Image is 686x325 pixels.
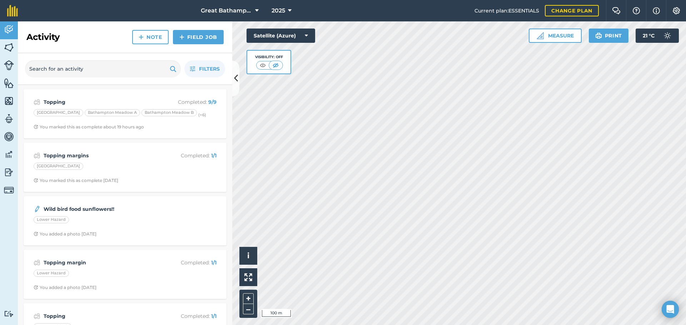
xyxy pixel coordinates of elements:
div: Open Intercom Messenger [662,301,679,318]
strong: Topping margin [44,259,157,266]
strong: Wild bird food sunflowers!! [44,205,157,213]
strong: 1 / 1 [211,259,217,266]
strong: 9 / 9 [208,99,217,105]
div: Lower Hazard [34,216,69,223]
button: 21 °C [636,29,679,43]
img: svg+xml;base64,PD94bWwgdmVyc2lvbj0iMS4wIiBlbmNvZGluZz0idXRmLTgiPz4KPCEtLSBHZW5lcmF0b3I6IEFkb2JlIE... [4,167,14,178]
div: You added a photo [DATE] [34,231,96,237]
img: svg+xml;base64,PD94bWwgdmVyc2lvbj0iMS4wIiBlbmNvZGluZz0idXRmLTgiPz4KPCEtLSBHZW5lcmF0b3I6IEFkb2JlIE... [4,131,14,142]
div: [GEOGRAPHIC_DATA] [34,109,83,116]
button: i [239,247,257,265]
strong: Topping margins [44,152,157,159]
img: A cog icon [672,7,681,14]
span: Filters [199,65,220,73]
p: Completed : [160,312,217,320]
span: 21 ° C [643,29,655,43]
img: A question mark icon [632,7,641,14]
img: svg+xml;base64,PHN2ZyB4bWxucz0iaHR0cDovL3d3dy53My5vcmcvMjAwMC9zdmciIHdpZHRoPSI1MCIgaGVpZ2h0PSI0MC... [258,62,267,69]
button: Measure [529,29,582,43]
div: Bathampton Meadow A [85,109,140,116]
img: Ruler icon [537,32,544,39]
img: svg+xml;base64,PD94bWwgdmVyc2lvbj0iMS4wIiBlbmNvZGluZz0idXRmLTgiPz4KPCEtLSBHZW5lcmF0b3I6IEFkb2JlIE... [4,113,14,124]
img: svg+xml;base64,PHN2ZyB4bWxucz0iaHR0cDovL3d3dy53My5vcmcvMjAwMC9zdmciIHdpZHRoPSIxOSIgaGVpZ2h0PSIyNC... [170,65,177,73]
p: Completed : [160,98,217,106]
div: You added a photo [DATE] [34,285,96,290]
strong: 1 / 1 [211,313,217,319]
img: svg+xml;base64,PD94bWwgdmVyc2lvbj0iMS4wIiBlbmNvZGluZz0idXRmLTgiPz4KPCEtLSBHZW5lcmF0b3I6IEFkb2JlIE... [4,24,14,35]
img: Four arrows, one pointing top left, one top right, one bottom right and the last bottom left [244,273,252,281]
img: Clock with arrow pointing clockwise [34,125,38,129]
span: Great Bathampton [201,6,252,15]
h2: Activity [26,31,60,43]
button: Filters [184,60,225,77]
div: Visibility: Off [255,54,283,60]
a: Topping marginCompleted: 1/1Lower HazardClock with arrow pointing clockwiseYou added a photo [DATE] [28,254,222,295]
div: Lower Hazard [34,270,69,277]
strong: 1 / 1 [211,152,217,159]
input: Search for an activity [25,60,181,77]
img: svg+xml;base64,PD94bWwgdmVyc2lvbj0iMS4wIiBlbmNvZGluZz0idXRmLTgiPz4KPCEtLSBHZW5lcmF0b3I6IEFkb2JlIE... [34,98,40,106]
img: svg+xml;base64,PHN2ZyB4bWxucz0iaHR0cDovL3d3dy53My5vcmcvMjAwMC9zdmciIHdpZHRoPSIxNyIgaGVpZ2h0PSIxNy... [653,6,660,15]
img: Two speech bubbles overlapping with the left bubble in the forefront [612,7,621,14]
p: Completed : [160,152,217,159]
a: Note [132,30,169,44]
a: Topping marginsCompleted: 1/1[GEOGRAPHIC_DATA]Clock with arrow pointing clockwiseYou marked this ... [28,147,222,188]
img: svg+xml;base64,PD94bWwgdmVyc2lvbj0iMS4wIiBlbmNvZGluZz0idXRmLTgiPz4KPCEtLSBHZW5lcmF0b3I6IEFkb2JlIE... [34,151,40,160]
strong: Topping [44,98,157,106]
img: fieldmargin Logo [7,5,18,16]
img: svg+xml;base64,PHN2ZyB4bWxucz0iaHR0cDovL3d3dy53My5vcmcvMjAwMC9zdmciIHdpZHRoPSIxNCIgaGVpZ2h0PSIyNC... [179,33,184,41]
img: svg+xml;base64,PHN2ZyB4bWxucz0iaHR0cDovL3d3dy53My5vcmcvMjAwMC9zdmciIHdpZHRoPSI1NiIgaGVpZ2h0PSI2MC... [4,96,14,106]
img: svg+xml;base64,PD94bWwgdmVyc2lvbj0iMS4wIiBlbmNvZGluZz0idXRmLTgiPz4KPCEtLSBHZW5lcmF0b3I6IEFkb2JlIE... [4,60,14,70]
img: svg+xml;base64,PD94bWwgdmVyc2lvbj0iMS4wIiBlbmNvZGluZz0idXRmLTgiPz4KPCEtLSBHZW5lcmF0b3I6IEFkb2JlIE... [34,205,41,213]
img: svg+xml;base64,PD94bWwgdmVyc2lvbj0iMS4wIiBlbmNvZGluZz0idXRmLTgiPz4KPCEtLSBHZW5lcmF0b3I6IEFkb2JlIE... [4,149,14,160]
a: Change plan [545,5,599,16]
img: svg+xml;base64,PD94bWwgdmVyc2lvbj0iMS4wIiBlbmNvZGluZz0idXRmLTgiPz4KPCEtLSBHZW5lcmF0b3I6IEFkb2JlIE... [4,310,14,317]
img: svg+xml;base64,PHN2ZyB4bWxucz0iaHR0cDovL3d3dy53My5vcmcvMjAwMC9zdmciIHdpZHRoPSIxNCIgaGVpZ2h0PSIyNC... [139,33,144,41]
img: svg+xml;base64,PHN2ZyB4bWxucz0iaHR0cDovL3d3dy53My5vcmcvMjAwMC9zdmciIHdpZHRoPSI1MCIgaGVpZ2h0PSI0MC... [271,62,280,69]
a: Wild bird food sunflowers!!Lower HazardClock with arrow pointing clockwiseYou added a photo [DATE] [28,200,222,241]
a: Field Job [173,30,224,44]
span: Current plan : ESSENTIALS [474,7,539,15]
span: 2025 [272,6,285,15]
p: Completed : [160,259,217,266]
small: (+ 6 ) [198,112,206,117]
button: + [243,293,254,304]
strong: Topping [44,312,157,320]
div: [GEOGRAPHIC_DATA] [34,163,83,170]
img: Clock with arrow pointing clockwise [34,232,38,236]
span: i [247,251,249,260]
img: Clock with arrow pointing clockwise [34,285,38,290]
div: Bathampton Meadow B [141,109,197,116]
div: You marked this as complete [DATE] [34,178,118,183]
img: svg+xml;base64,PHN2ZyB4bWxucz0iaHR0cDovL3d3dy53My5vcmcvMjAwMC9zdmciIHdpZHRoPSI1NiIgaGVpZ2h0PSI2MC... [4,42,14,53]
button: Satellite (Azure) [247,29,315,43]
button: – [243,304,254,314]
div: You marked this as complete about 19 hours ago [34,124,144,130]
a: ToppingCompleted: 9/9[GEOGRAPHIC_DATA]Bathampton Meadow ABathampton Meadow B(+6)Clock with arrow ... [28,93,222,134]
img: svg+xml;base64,PD94bWwgdmVyc2lvbj0iMS4wIiBlbmNvZGluZz0idXRmLTgiPz4KPCEtLSBHZW5lcmF0b3I6IEFkb2JlIE... [34,312,40,320]
img: svg+xml;base64,PHN2ZyB4bWxucz0iaHR0cDovL3d3dy53My5vcmcvMjAwMC9zdmciIHdpZHRoPSI1NiIgaGVpZ2h0PSI2MC... [4,78,14,88]
img: svg+xml;base64,PD94bWwgdmVyc2lvbj0iMS4wIiBlbmNvZGluZz0idXRmLTgiPz4KPCEtLSBHZW5lcmF0b3I6IEFkb2JlIE... [4,185,14,195]
button: Print [589,29,629,43]
img: svg+xml;base64,PD94bWwgdmVyc2lvbj0iMS4wIiBlbmNvZGluZz0idXRmLTgiPz4KPCEtLSBHZW5lcmF0b3I6IEFkb2JlIE... [660,29,675,43]
img: svg+xml;base64,PD94bWwgdmVyc2lvbj0iMS4wIiBlbmNvZGluZz0idXRmLTgiPz4KPCEtLSBHZW5lcmF0b3I6IEFkb2JlIE... [34,258,40,267]
img: Clock with arrow pointing clockwise [34,178,38,183]
img: svg+xml;base64,PHN2ZyB4bWxucz0iaHR0cDovL3d3dy53My5vcmcvMjAwMC9zdmciIHdpZHRoPSIxOSIgaGVpZ2h0PSIyNC... [595,31,602,40]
